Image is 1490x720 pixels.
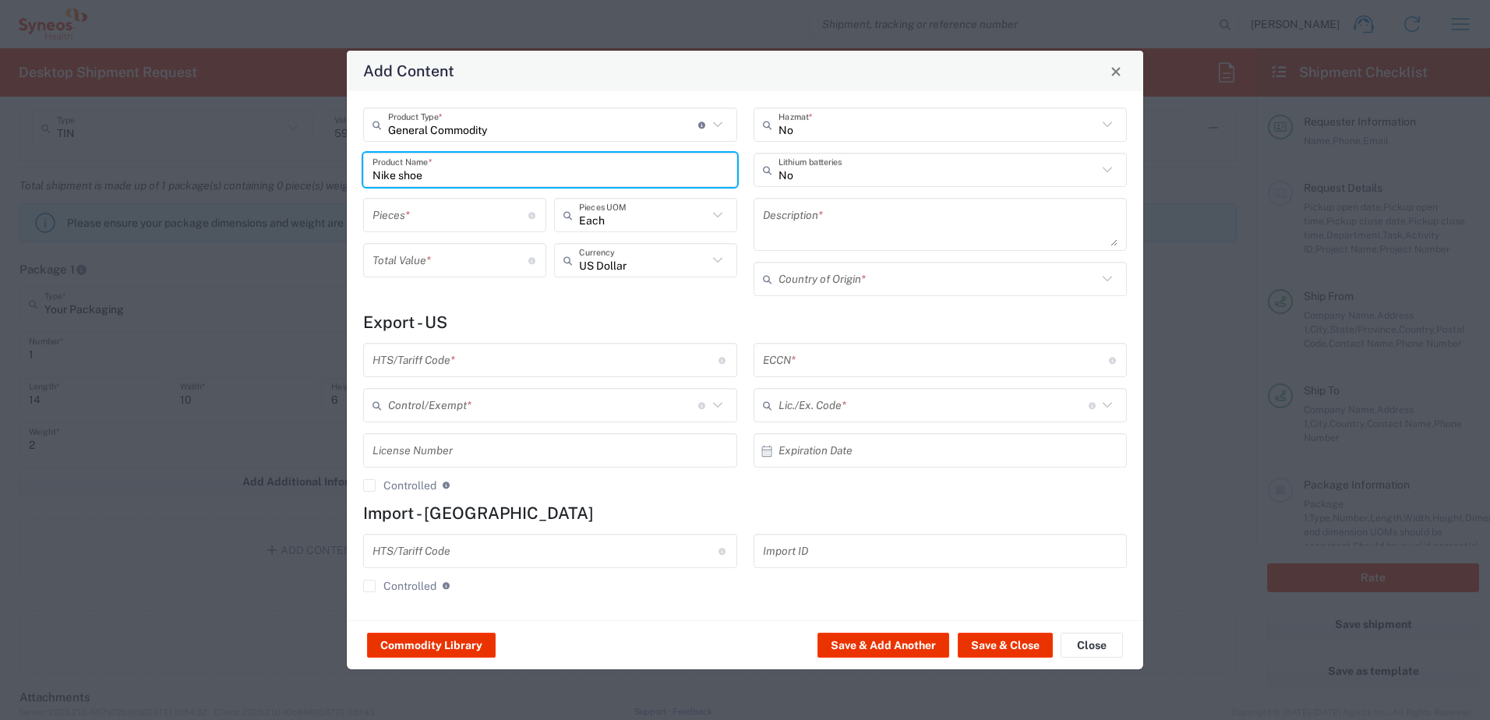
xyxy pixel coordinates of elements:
[817,633,949,658] button: Save & Add Another
[367,633,496,658] button: Commodity Library
[1061,633,1123,658] button: Close
[363,479,436,492] label: Controlled
[958,633,1053,658] button: Save & Close
[363,503,1127,523] h4: Import - [GEOGRAPHIC_DATA]
[1105,60,1127,82] button: Close
[363,59,454,82] h4: Add Content
[363,312,1127,332] h4: Export - US
[363,580,436,592] label: Controlled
